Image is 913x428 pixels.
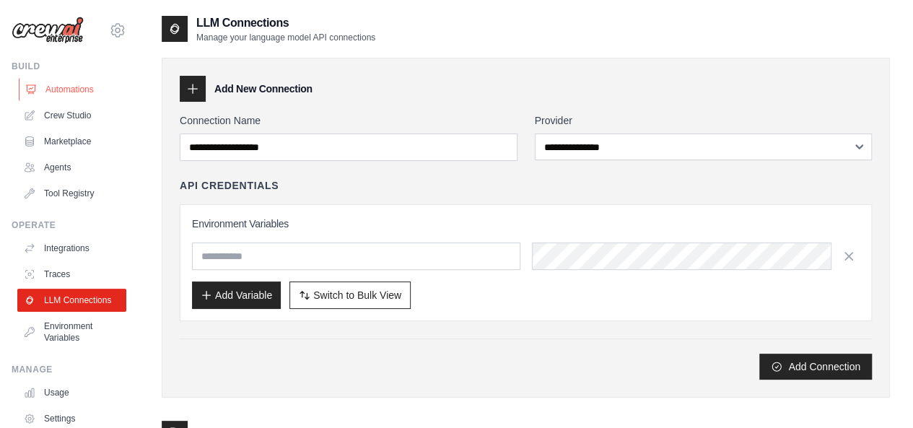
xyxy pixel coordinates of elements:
img: Logo [12,17,84,44]
p: Manage your language model API connections [196,32,375,43]
a: LLM Connections [17,289,126,312]
h3: Environment Variables [192,217,860,231]
a: Crew Studio [17,104,126,127]
label: Connection Name [180,113,517,128]
a: Tool Registry [17,182,126,205]
div: Operate [12,219,126,231]
div: Manage [12,364,126,375]
a: Traces [17,263,126,286]
h4: API Credentials [180,178,279,193]
a: Marketplace [17,130,126,153]
div: Build [12,61,126,72]
button: Add Variable [192,281,281,309]
h3: Add New Connection [214,82,313,96]
a: Integrations [17,237,126,260]
label: Provider [535,113,873,128]
a: Environment Variables [17,315,126,349]
h2: LLM Connections [196,14,375,32]
button: Add Connection [759,354,872,380]
a: Agents [17,156,126,179]
a: Usage [17,381,126,404]
button: Switch to Bulk View [289,281,411,309]
span: Switch to Bulk View [313,288,401,302]
a: Automations [19,78,128,101]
